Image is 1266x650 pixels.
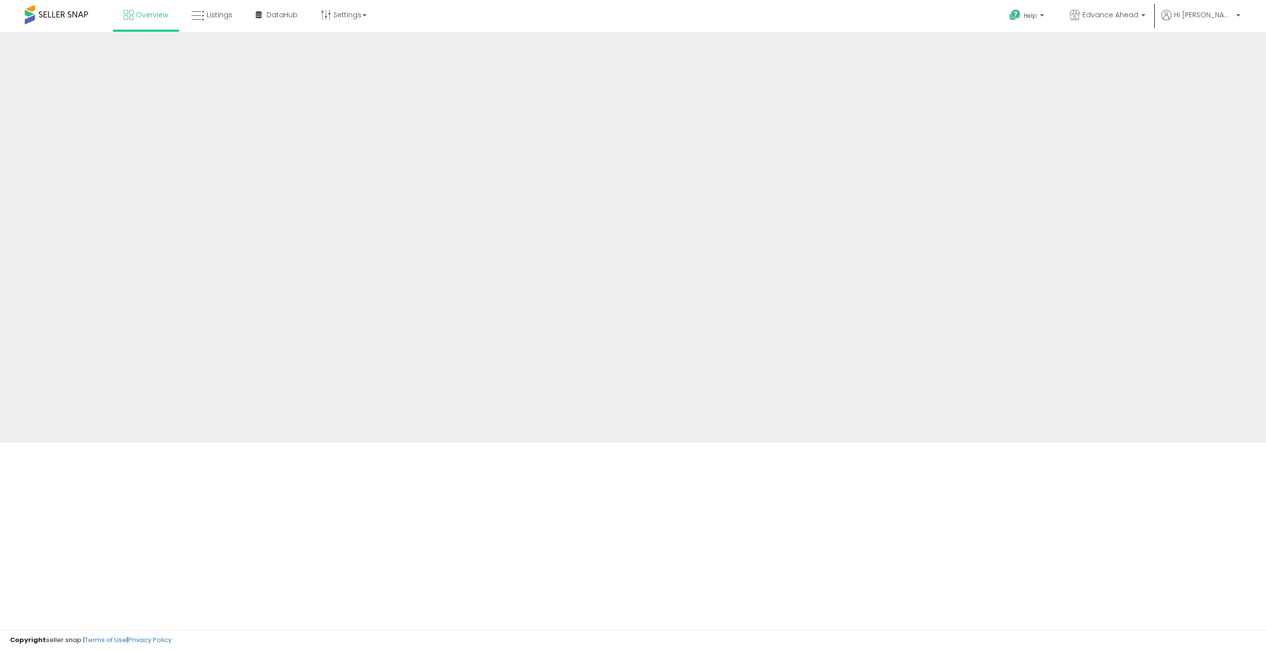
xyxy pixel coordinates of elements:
[1161,10,1240,32] a: Hi [PERSON_NAME]
[1001,1,1054,32] a: Help
[267,10,298,20] span: DataHub
[1083,10,1138,20] span: Edvance Ahead
[1009,9,1021,21] i: Get Help
[207,10,232,20] span: Listings
[136,10,168,20] span: Overview
[1024,11,1037,20] span: Help
[1174,10,1233,20] span: Hi [PERSON_NAME]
